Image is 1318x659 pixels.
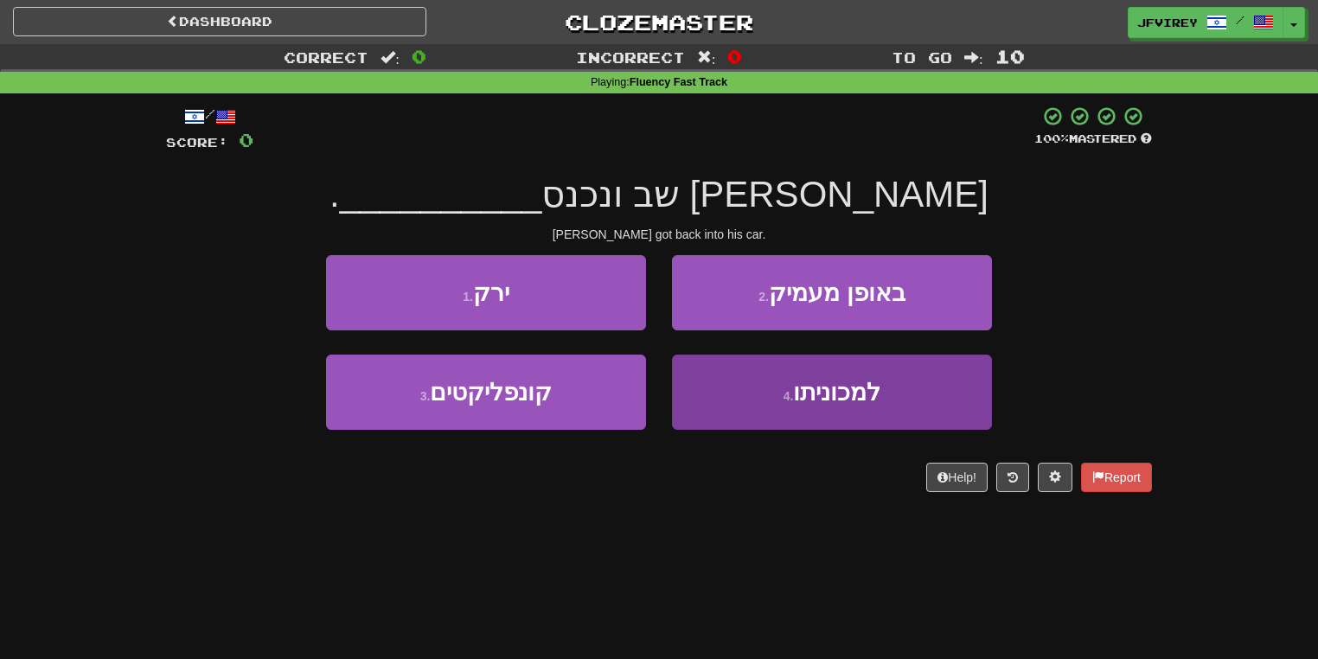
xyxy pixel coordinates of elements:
a: Clozemaster [452,7,866,37]
small: 1 . [463,290,473,304]
span: To go [892,48,952,66]
button: Help! [926,463,988,492]
div: Mastered [1034,131,1152,147]
a: Dashboard [13,7,426,36]
span: Correct [284,48,368,66]
button: Report [1081,463,1152,492]
span: קונפליקטים [430,379,552,406]
span: : [964,50,983,65]
span: ירק [473,279,509,306]
small: 4 . [784,389,794,403]
span: Incorrect [576,48,685,66]
button: 4.למכוניתו [672,355,992,430]
div: / [166,106,253,127]
span: : [697,50,716,65]
div: [PERSON_NAME] got back into his car. [166,226,1152,243]
span: 0 [727,46,742,67]
span: 10 [995,46,1025,67]
span: 100 % [1034,131,1069,145]
span: [PERSON_NAME] שב ונכנס [541,174,988,214]
button: 3.קונפליקטים [326,355,646,430]
span: / [1236,14,1244,26]
span: 0 [412,46,426,67]
small: 2 . [758,290,769,304]
small: 3 . [420,389,431,403]
span: 0 [239,129,253,150]
span: jfvirey [1137,15,1198,30]
a: jfvirey / [1128,7,1283,38]
span: . [329,174,340,214]
button: 2.באופן מעמיק [672,255,992,330]
span: באופן מעמיק [769,279,905,306]
span: : [381,50,400,65]
span: __________ [340,174,542,214]
span: Score: [166,135,228,150]
span: למכוניתו [793,379,880,406]
button: 1.ירק [326,255,646,330]
strong: Fluency Fast Track [630,76,727,88]
button: Round history (alt+y) [996,463,1029,492]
